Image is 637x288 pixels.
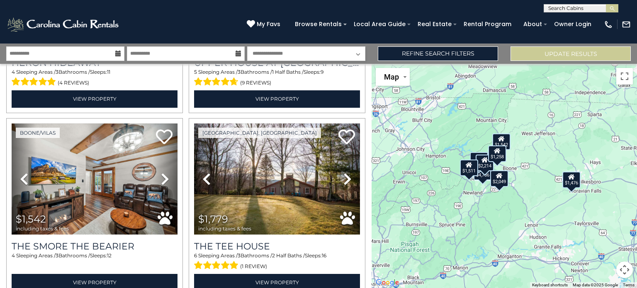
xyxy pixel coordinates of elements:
img: Google [374,277,401,288]
span: Map data ©2025 Google [573,283,618,287]
span: 2 Half Baths / [272,252,305,259]
span: 6 [194,252,197,259]
a: Open this area in Google Maps (opens a new window) [374,277,401,288]
div: $2,214 [476,155,494,171]
a: Boone/Vilas [16,128,60,138]
span: $1,542 [16,213,46,225]
a: View Property [194,90,360,107]
img: phone-regular-white.png [604,20,613,29]
span: including taxes & fees [198,226,251,231]
a: Refine Search Filters [378,46,498,61]
a: Add to favorites [338,128,355,146]
div: $1,542 [492,133,511,150]
img: mail-regular-white.png [622,20,631,29]
span: My Favs [257,20,280,29]
span: 3 [238,69,241,75]
a: Add to favorites [156,128,173,146]
a: Terms (opens in new tab) [623,283,635,287]
div: Sleeping Areas / Bathrooms / Sleeps: [194,252,360,272]
div: $1,511 [460,160,478,176]
div: $1,476 [562,171,581,188]
span: 4 [12,69,15,75]
button: Keyboard shortcuts [532,282,568,288]
a: The Smore The Bearier [12,241,177,252]
a: [GEOGRAPHIC_DATA], [GEOGRAPHIC_DATA] [198,128,321,138]
button: Update Results [511,46,631,61]
a: Rental Program [460,18,515,31]
a: The Tee House [194,241,360,252]
span: 4 [12,252,15,259]
span: 16 [322,252,326,259]
a: Local Area Guide [350,18,410,31]
span: including taxes & fees [16,226,69,231]
button: Toggle fullscreen view [616,68,633,85]
a: View Property [12,90,177,107]
button: Map camera controls [616,261,633,278]
img: thumbnail_169201101.jpeg [12,123,177,235]
span: 11 [107,69,110,75]
div: Sleeping Areas / Bathrooms / Sleeps: [194,68,360,88]
a: About [519,18,546,31]
span: 5 [194,69,197,75]
div: Sleeping Areas / Bathrooms / Sleeps: [12,68,177,88]
div: $1,258 [488,145,506,162]
span: $1,779 [198,213,228,225]
div: Sleeping Areas / Bathrooms / Sleeps: [12,252,177,272]
span: 1 Half Baths / [272,69,304,75]
a: Real Estate [413,18,456,31]
span: 12 [107,252,112,259]
img: thumbnail_167757115.jpeg [194,123,360,235]
span: 3 [238,252,241,259]
div: $1,779 [470,152,488,169]
span: 3 [56,69,58,75]
span: (9 reviews) [240,77,271,88]
a: My Favs [247,20,282,29]
a: Browse Rentals [291,18,346,31]
button: Change map style [376,68,410,86]
div: $4,786 [474,164,492,180]
span: 3 [56,252,58,259]
span: (1 review) [240,261,267,272]
img: White-1-2.png [6,16,121,33]
div: $2,049 [490,170,508,186]
span: (4 reviews) [58,77,89,88]
span: Map [384,73,399,81]
a: Owner Login [550,18,596,31]
span: 9 [321,69,323,75]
